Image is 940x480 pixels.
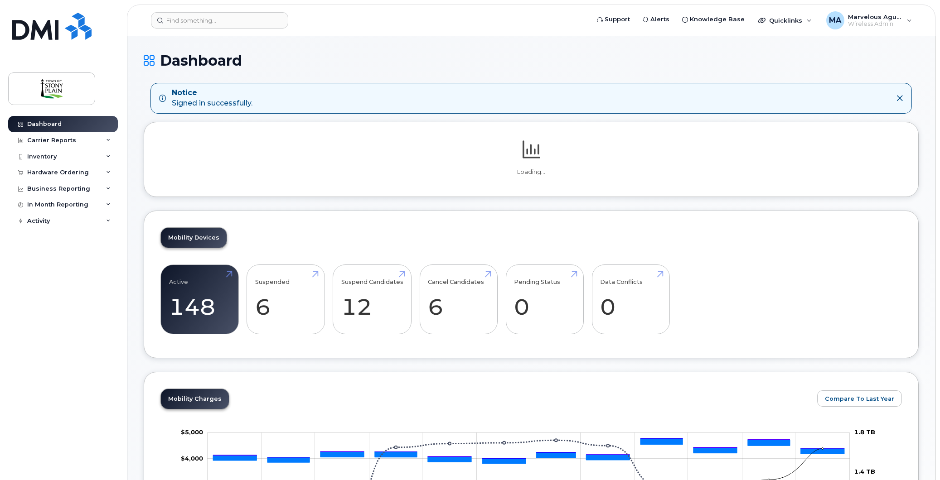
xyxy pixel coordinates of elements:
a: Data Conflicts 0 [600,269,661,329]
tspan: 1.4 TB [854,467,875,475]
a: Suspended 6 [255,269,316,329]
g: $0 [181,428,203,436]
a: Pending Status 0 [514,269,575,329]
span: Compare To Last Year [825,394,894,403]
g: $0 [181,454,203,461]
a: Active 148 [169,269,230,329]
tspan: 1.8 TB [854,428,875,436]
a: Mobility Charges [161,389,229,409]
strong: Notice [172,88,252,98]
a: Suspend Candidates 12 [341,269,403,329]
div: Signed in successfully. [172,88,252,109]
p: Loading... [160,168,902,176]
a: Cancel Candidates 6 [428,269,489,329]
h1: Dashboard [144,53,919,68]
tspan: $5,000 [181,428,203,436]
tspan: $4,000 [181,454,203,461]
button: Compare To Last Year [817,390,902,407]
a: Mobility Devices [161,228,227,248]
g: GST [213,438,844,463]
